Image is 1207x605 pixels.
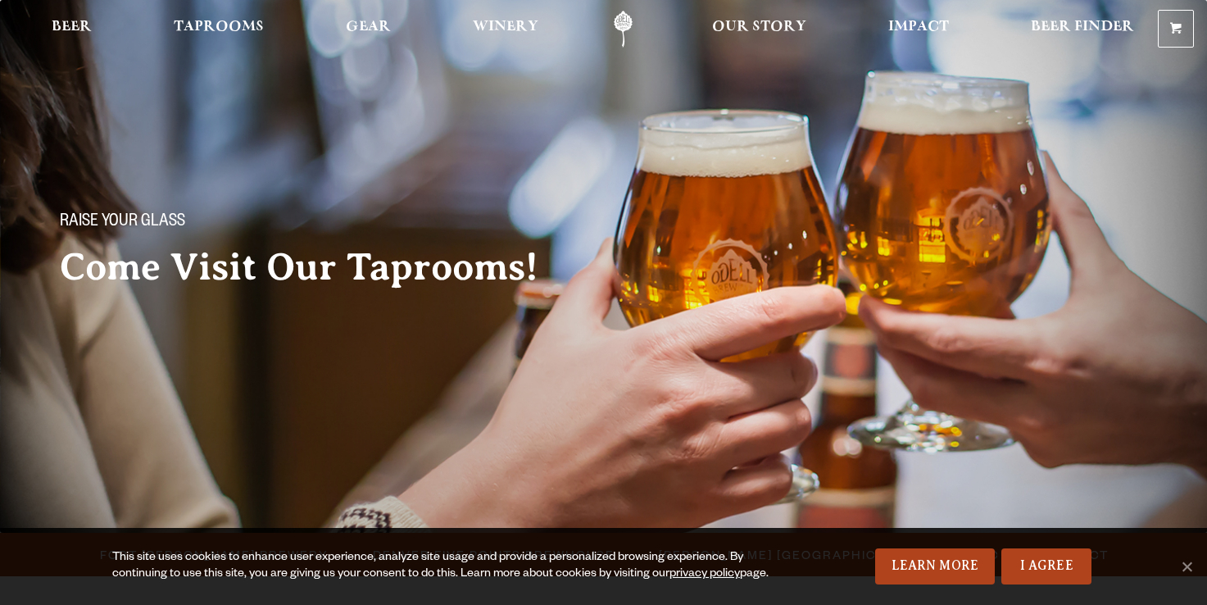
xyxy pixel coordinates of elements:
span: Impact [888,20,949,34]
a: privacy policy [669,568,740,581]
span: Beer Finder [1031,20,1134,34]
span: Beer [52,20,92,34]
a: Odell Home [592,11,654,48]
a: Taprooms [163,11,275,48]
span: Gear [346,20,391,34]
a: Beer Finder [1020,11,1145,48]
a: Beer [41,11,102,48]
span: Raise your glass [60,212,185,234]
a: Learn More [875,548,996,585]
a: Impact [878,11,960,48]
span: Our Story [712,20,806,34]
span: No [1178,558,1195,575]
a: Gear [335,11,402,48]
div: This site uses cookies to enhance user experience, analyze site usage and provide a personalized ... [112,550,787,583]
span: Taprooms [174,20,264,34]
a: Winery [462,11,549,48]
span: Winery [473,20,538,34]
a: Our Story [701,11,817,48]
h2: Come Visit Our Taprooms! [60,247,571,288]
a: I Agree [1001,548,1091,585]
